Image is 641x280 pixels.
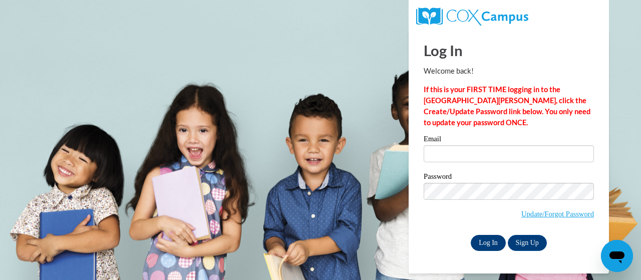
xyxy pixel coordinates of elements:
[416,8,528,26] img: COX Campus
[424,135,594,145] label: Email
[508,235,547,251] a: Sign Up
[471,235,506,251] input: Log In
[424,173,594,183] label: Password
[601,240,633,272] iframe: Button to launch messaging window, conversation in progress
[521,210,594,218] a: Update/Forgot Password
[424,66,594,77] p: Welcome back!
[424,40,594,61] h1: Log In
[424,85,590,127] strong: If this is your FIRST TIME logging in to the [GEOGRAPHIC_DATA][PERSON_NAME], click the Create/Upd...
